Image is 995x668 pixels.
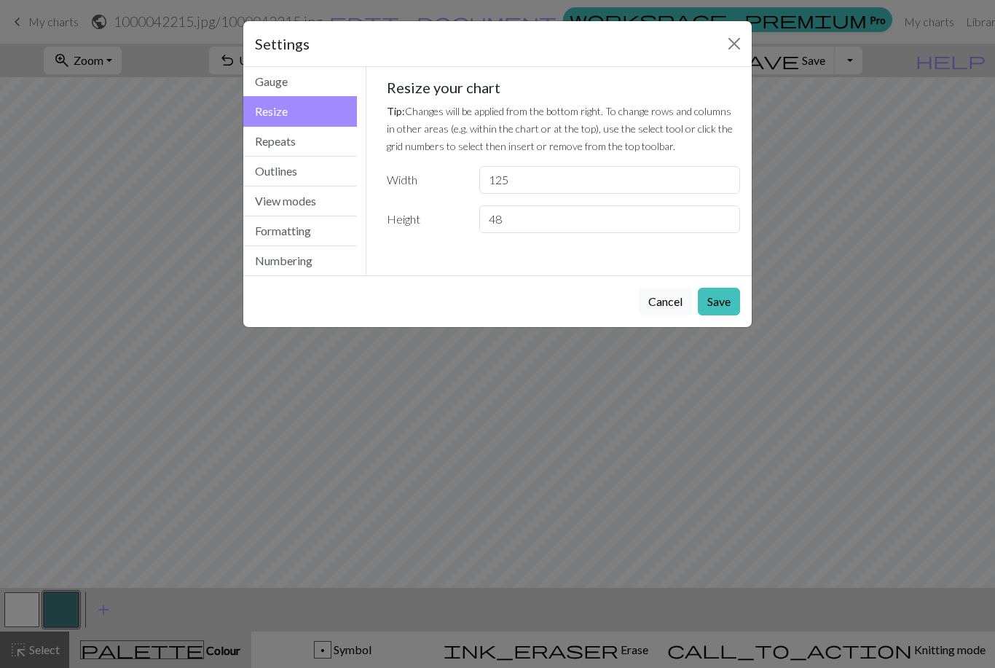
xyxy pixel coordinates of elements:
[243,216,357,246] button: Formatting
[243,246,357,275] button: Numbering
[243,157,357,186] button: Outlines
[639,288,692,315] button: Cancel
[698,288,740,315] button: Save
[243,96,357,127] button: Resize
[243,67,357,97] button: Gauge
[243,186,357,216] button: View modes
[723,32,746,55] button: Close
[255,33,310,55] h5: Settings
[378,166,471,194] label: Width
[387,105,405,117] strong: Tip:
[387,105,733,152] small: Changes will be applied from the bottom right. To change rows and columns in other areas (e.g. wi...
[243,127,357,157] button: Repeats
[378,205,471,233] label: Height
[387,79,741,96] h5: Resize your chart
